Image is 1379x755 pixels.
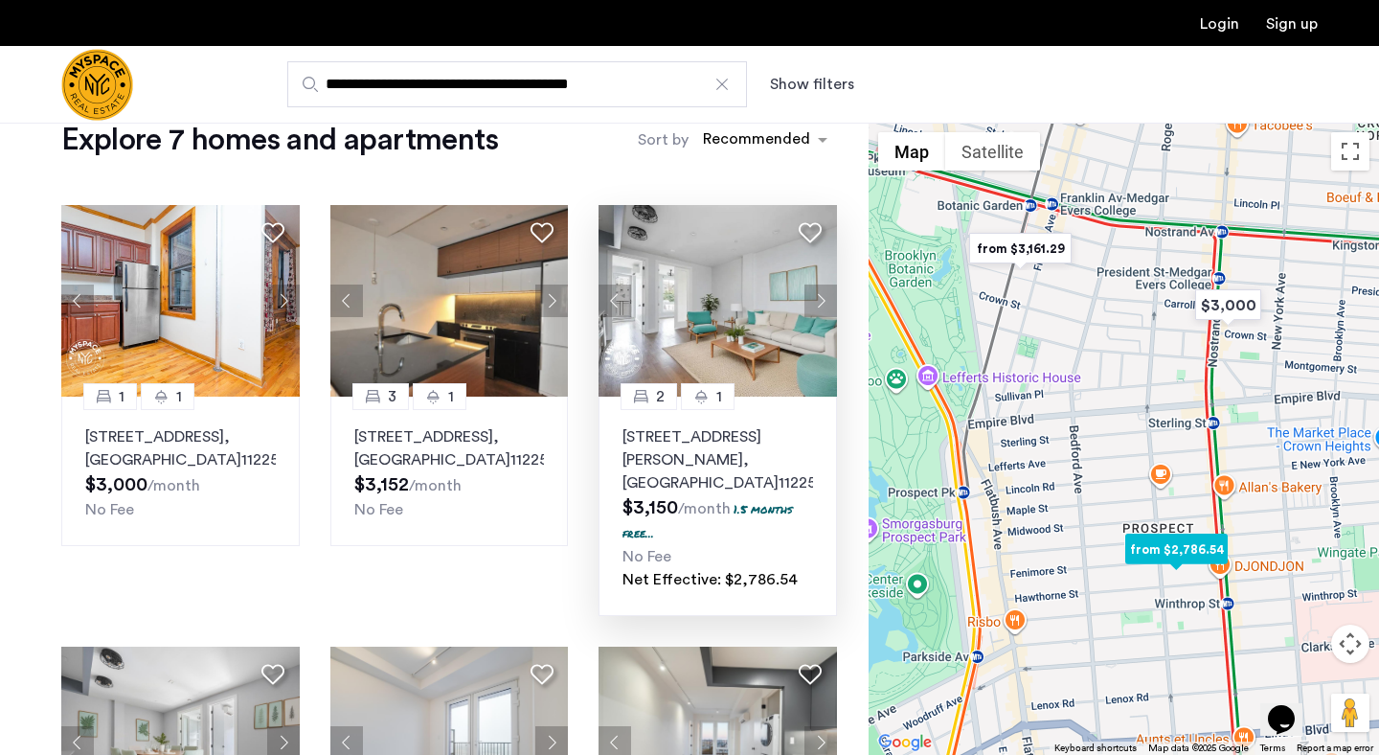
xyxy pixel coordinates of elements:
[1266,16,1318,32] a: Registration
[770,73,854,96] button: Show or hide filters
[85,425,276,471] p: [STREET_ADDRESS] 11225
[61,285,94,317] button: Previous apartment
[1297,742,1373,755] a: Report a map error
[599,285,631,317] button: Previous apartment
[61,49,133,121] img: logo
[388,385,396,408] span: 3
[354,475,409,494] span: $3,152
[61,205,300,397] img: 1997_638370485585252355.png
[961,227,1079,270] div: from $3,161.29
[945,132,1040,171] button: Show satellite imagery
[700,127,810,155] div: Recommended
[638,128,689,151] label: Sort by
[1148,744,1249,753] span: Map data ©2025 Google
[1200,16,1239,32] a: Login
[85,502,134,517] span: No Fee
[61,397,300,546] a: 11[STREET_ADDRESS], [GEOGRAPHIC_DATA]11225No Fee
[61,121,498,159] h1: Explore 7 homes and apartments
[716,385,722,408] span: 1
[354,425,545,471] p: [STREET_ADDRESS] 11225
[622,425,813,494] p: [STREET_ADDRESS][PERSON_NAME] 11225
[448,385,454,408] span: 1
[287,61,747,107] input: Apartment Search
[599,397,837,616] a: 21[STREET_ADDRESS][PERSON_NAME], [GEOGRAPHIC_DATA]112251.5 months free...No FeeNet Effective: $2,...
[599,205,837,397] img: 8515455b-be52-4141-8a40-4c35d33cf98b_638950125567951849.jpeg
[267,285,300,317] button: Next apartment
[1260,678,1322,736] iframe: chat widget
[61,49,133,121] a: Cazamio Logo
[656,385,665,408] span: 2
[878,132,945,171] button: Show street map
[622,549,671,564] span: No Fee
[1331,625,1369,663] button: Map camera controls
[176,385,182,408] span: 1
[873,730,937,755] img: Google
[535,285,568,317] button: Next apartment
[1331,694,1369,732] button: Drag Pegman onto the map to open Street View
[147,478,200,493] sub: /month
[804,285,837,317] button: Next apartment
[693,123,837,157] ng-select: sort-apartment
[1187,284,1269,327] div: $3,000
[1331,132,1369,171] button: Toggle fullscreen view
[678,501,731,516] sub: /month
[1054,742,1137,755] button: Keyboard shortcuts
[1118,528,1235,571] div: from $2,786.54
[354,502,403,517] span: No Fee
[119,385,124,408] span: 1
[409,478,462,493] sub: /month
[1260,742,1285,755] a: Terms (opens in new tab)
[622,498,678,517] span: $3,150
[330,397,569,546] a: 31[STREET_ADDRESS], [GEOGRAPHIC_DATA]11225No Fee
[873,730,937,755] a: Open this area in Google Maps (opens a new window)
[330,205,569,397] img: 1990_638199371005285101.png
[85,475,147,494] span: $3,000
[330,285,363,317] button: Previous apartment
[622,572,798,587] span: Net Effective: $2,786.54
